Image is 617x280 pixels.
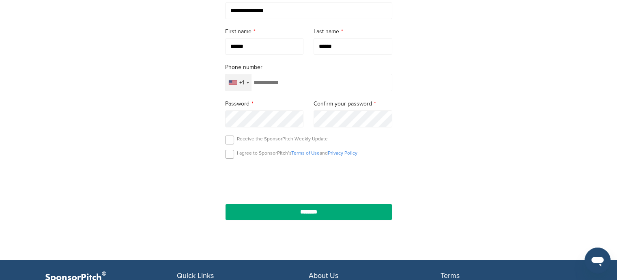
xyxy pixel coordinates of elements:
p: I agree to SponsorPitch’s and [237,150,357,156]
label: Password [225,99,304,108]
label: First name [225,27,304,36]
span: Quick Links [177,271,214,280]
div: Selected country [226,74,252,91]
span: Terms [441,271,460,280]
span: ® [102,269,106,279]
label: Phone number [225,63,392,72]
p: Receive the SponsorPitch Weekly Update [237,136,328,142]
a: Terms of Use [291,150,320,156]
div: +1 [239,80,244,86]
span: About Us [309,271,338,280]
a: Privacy Policy [328,150,357,156]
label: Confirm your password [314,99,392,108]
iframe: reCAPTCHA [262,168,355,192]
iframe: Button to launch messaging window [585,248,611,274]
label: Last name [314,27,392,36]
